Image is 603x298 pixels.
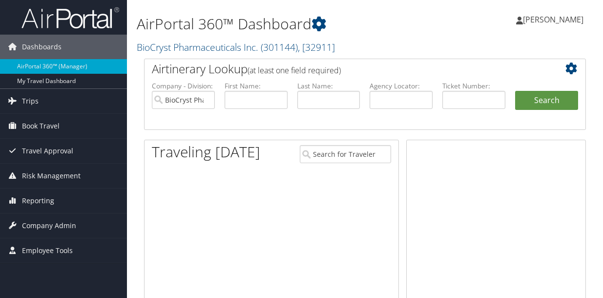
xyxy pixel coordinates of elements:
[297,81,360,91] label: Last Name:
[152,81,215,91] label: Company - Division:
[22,164,81,188] span: Risk Management
[225,81,288,91] label: First Name:
[370,81,433,91] label: Agency Locator:
[22,238,73,263] span: Employee Tools
[152,142,260,162] h1: Traveling [DATE]
[137,14,441,34] h1: AirPortal 360™ Dashboard
[442,81,505,91] label: Ticket Number:
[22,89,39,113] span: Trips
[137,41,335,54] a: BioCryst Pharmaceuticals Inc.
[21,6,119,29] img: airportal-logo.png
[248,65,341,76] span: (at least one field required)
[300,145,391,163] input: Search for Traveler
[523,14,583,25] span: [PERSON_NAME]
[298,41,335,54] span: , [ 32911 ]
[152,61,541,77] h2: Airtinerary Lookup
[22,139,73,163] span: Travel Approval
[22,213,76,238] span: Company Admin
[261,41,298,54] span: ( 301144 )
[22,35,62,59] span: Dashboards
[515,91,578,110] button: Search
[22,114,60,138] span: Book Travel
[516,5,593,34] a: [PERSON_NAME]
[22,189,54,213] span: Reporting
